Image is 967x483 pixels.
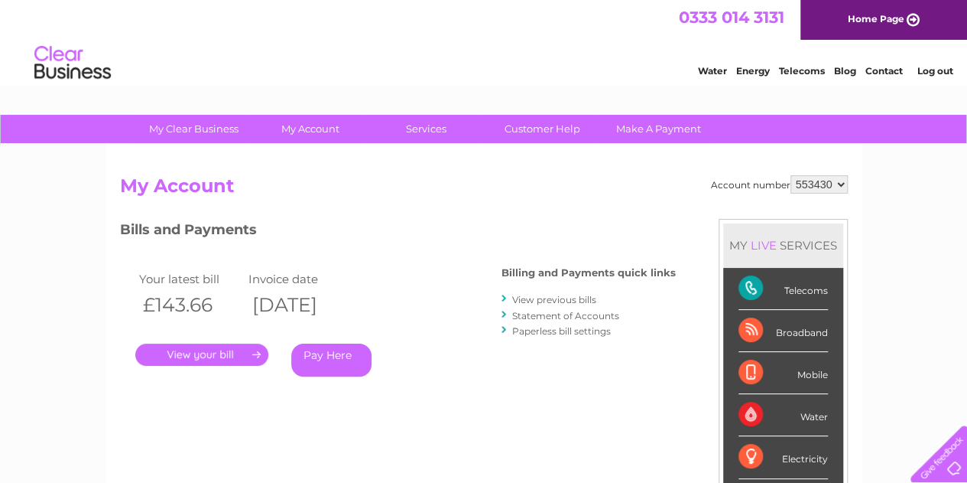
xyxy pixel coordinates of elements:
h2: My Account [120,175,848,204]
div: Mobile [738,352,828,394]
img: logo.png [34,40,112,86]
a: Make A Payment [595,115,722,143]
div: LIVE [748,238,780,253]
div: Telecoms [738,268,828,310]
h4: Billing and Payments quick links [501,267,676,279]
th: [DATE] [245,289,355,321]
a: My Account [247,115,373,143]
div: MY SERVICES [723,224,843,267]
a: Energy [736,65,770,77]
a: Log out [917,65,952,77]
a: My Clear Business [131,115,257,143]
a: Pay Here [291,344,372,377]
div: Account number [711,175,848,194]
div: Broadband [738,310,828,352]
a: Paperless bill settings [512,325,611,337]
a: Telecoms [779,65,825,77]
a: Statement of Accounts [512,310,619,321]
div: Clear Business is a trading name of Verastar Limited (registered in [GEOGRAPHIC_DATA] No. 3667643... [123,8,845,74]
a: Services [363,115,489,143]
td: Your latest bill [135,269,245,289]
a: View previous bills [512,294,596,305]
th: £143.66 [135,289,245,321]
a: Contact [865,65,903,77]
div: Electricity [738,436,828,478]
a: Customer Help [479,115,605,143]
h3: Bills and Payments [120,219,676,246]
a: . [135,344,268,366]
a: Water [698,65,727,77]
a: Blog [834,65,856,77]
div: Water [738,394,828,436]
a: 0333 014 3131 [679,8,784,27]
td: Invoice date [245,269,355,289]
